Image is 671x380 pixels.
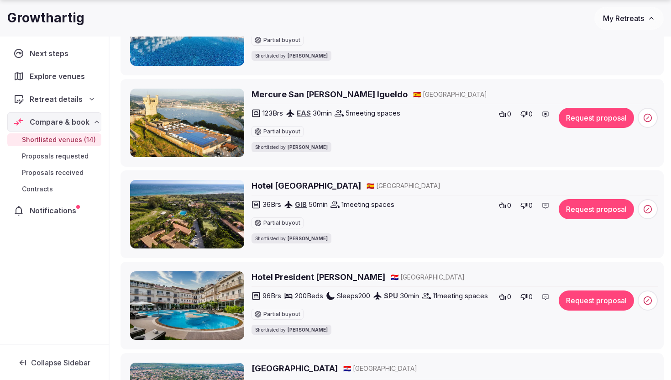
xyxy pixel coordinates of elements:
span: Partial buyout [263,311,300,317]
div: Shortlisted by [252,233,331,243]
button: 0 [518,199,535,212]
span: 1 meeting spaces [341,200,394,209]
span: Partial buyout [263,220,300,226]
button: 🇪🇸 [413,90,421,99]
span: Explore venues [30,71,89,82]
a: [GEOGRAPHIC_DATA] [252,363,338,374]
span: 0 [529,110,533,119]
button: Request proposal [559,108,634,128]
span: Next steps [30,48,72,59]
span: Sleeps 200 [337,291,370,301]
h1: Growthartig [7,9,84,27]
button: 0 [496,199,514,212]
div: Shortlisted by [252,325,331,335]
a: Hotel President [PERSON_NAME] [252,271,385,283]
span: 🇪🇸 [413,90,421,98]
a: Notifications [7,201,101,220]
span: 🇭🇷 [343,364,351,372]
span: Collapse Sidebar [31,358,90,367]
span: 11 meeting spaces [433,291,488,301]
span: 123 Brs [262,108,283,118]
span: Proposals received [22,168,84,177]
span: 0 [529,292,533,301]
span: 36 Brs [262,200,281,209]
div: Shortlisted by [252,51,331,61]
a: Contracts [7,183,101,195]
span: [PERSON_NAME] [288,235,328,242]
img: Hotel Punta Sur [130,180,244,248]
button: 0 [496,108,514,121]
a: Proposals received [7,166,101,179]
span: Notifications [30,205,80,216]
span: Proposals requested [22,152,89,161]
span: [GEOGRAPHIC_DATA] [400,273,465,282]
a: Explore venues [7,67,101,86]
button: 🇭🇷 [391,273,398,282]
button: 0 [518,108,535,121]
a: Next steps [7,44,101,63]
button: 🇪🇸 [367,181,374,190]
span: Partial buyout [263,37,300,43]
button: 🇭🇷 [343,364,351,373]
span: 🇭🇷 [391,273,398,281]
a: SPU [384,291,398,300]
span: 96 Brs [262,291,281,301]
a: Mercure San [PERSON_NAME] Igueldo [252,89,408,100]
span: Retreat details [30,94,83,105]
span: 30 min [313,108,332,118]
a: Hotel [GEOGRAPHIC_DATA] [252,180,361,191]
span: 0 [507,110,511,119]
span: Contracts [22,185,53,194]
span: [GEOGRAPHIC_DATA] [423,90,487,99]
a: Proposals requested [7,150,101,163]
a: GIB [295,200,307,209]
img: Hotel President Solin [130,271,244,340]
span: 30 min [400,291,419,301]
span: 0 [507,292,511,301]
span: [GEOGRAPHIC_DATA] [376,181,440,190]
a: Shortlisted venues (14) [7,133,101,146]
img: Mercure San Sebastián Monte Igueldo [130,89,244,157]
button: 0 [518,290,535,303]
span: Compare & book [30,116,89,127]
button: Request proposal [559,199,634,219]
span: Shortlisted venues (14) [22,135,96,144]
div: Shortlisted by [252,142,331,152]
button: My Retreats [594,7,664,30]
button: 0 [496,290,514,303]
span: Partial buyout [263,129,300,134]
button: Request proposal [559,290,634,311]
span: 200 Beds [295,291,323,301]
span: [GEOGRAPHIC_DATA] [353,364,417,373]
span: [PERSON_NAME] [288,53,328,59]
span: My Retreats [603,14,644,23]
a: EAS [297,109,311,117]
span: [PERSON_NAME] [288,327,328,333]
span: 0 [507,201,511,210]
span: [PERSON_NAME] [288,144,328,150]
button: Collapse Sidebar [7,353,101,373]
span: 5 meeting spaces [346,108,400,118]
span: 🇪🇸 [367,182,374,190]
span: 50 min [309,200,328,209]
span: 0 [529,201,533,210]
